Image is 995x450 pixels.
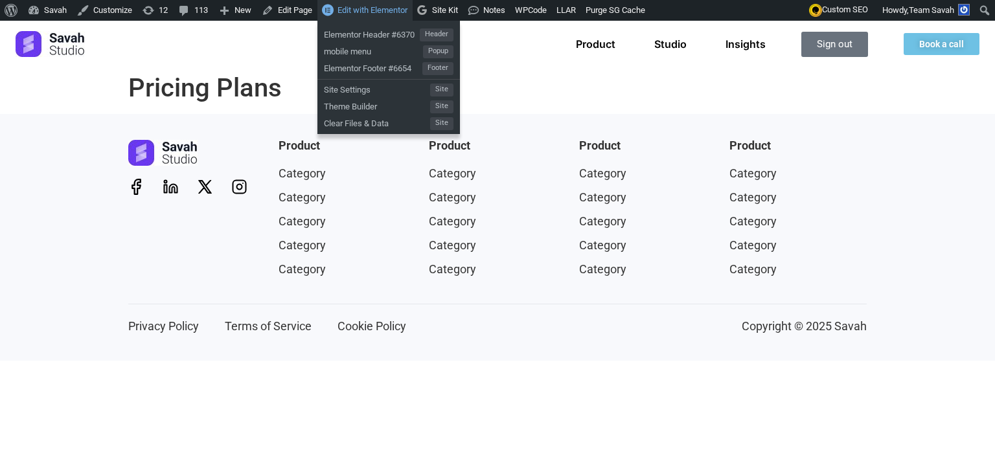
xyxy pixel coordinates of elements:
[423,45,453,58] span: Popup
[279,260,326,278] span: Category
[337,5,407,15] span: Edit with Elementor
[317,25,460,41] a: Elementor Header #6370Header
[429,260,476,278] span: Category
[324,41,423,58] span: mobile menu
[729,236,777,254] span: Category
[317,113,460,130] a: Clear Files & DataSite
[225,317,312,335] span: Terms of Service
[324,80,430,96] span: Site Settings
[430,100,453,113] span: Site
[422,62,453,75] span: Footer
[654,38,687,51] a: Studio
[128,73,867,104] h1: Pricing Plans
[279,164,326,182] span: Category
[729,212,777,230] span: Category
[324,58,422,75] span: Elementor Footer #6654
[801,32,868,57] a: Sign out
[324,25,420,41] span: Elementor Header #6370
[128,317,199,335] span: Privacy Policy
[279,212,326,230] span: Category
[429,140,566,152] h4: Product
[729,260,777,278] span: Category
[432,5,458,15] span: Site Kit
[429,212,476,230] span: Category
[742,321,867,332] p: Copyright © 2025 Savah
[729,164,777,182] span: Category
[919,39,964,49] span: Book a call
[337,317,406,335] span: Cookie Policy
[429,164,476,182] span: Category
[576,38,615,51] a: Product
[909,5,954,15] span: Team Savah
[579,164,626,182] span: Category
[579,140,716,152] h4: Product
[729,140,867,152] h4: Product
[430,117,453,130] span: Site
[904,33,979,55] a: Book a call
[324,96,430,113] span: Theme Builder
[579,260,626,278] span: Category
[317,41,460,58] a: mobile menuPopup
[576,38,766,51] nav: Menu
[930,388,995,450] iframe: Chat Widget
[579,236,626,254] span: Category
[420,28,453,41] span: Header
[279,140,416,152] h4: Product
[317,58,460,75] a: Elementor Footer #6654Footer
[430,84,453,96] span: Site
[317,96,460,113] a: Theme BuilderSite
[279,188,326,206] span: Category
[579,188,626,206] span: Category
[279,236,326,254] span: Category
[317,80,460,96] a: Site SettingsSite
[324,113,430,130] span: Clear Files & Data
[817,39,852,49] span: Sign out
[429,236,476,254] span: Category
[729,188,777,206] span: Category
[726,38,766,51] a: Insights
[429,188,476,206] span: Category
[579,212,626,230] span: Category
